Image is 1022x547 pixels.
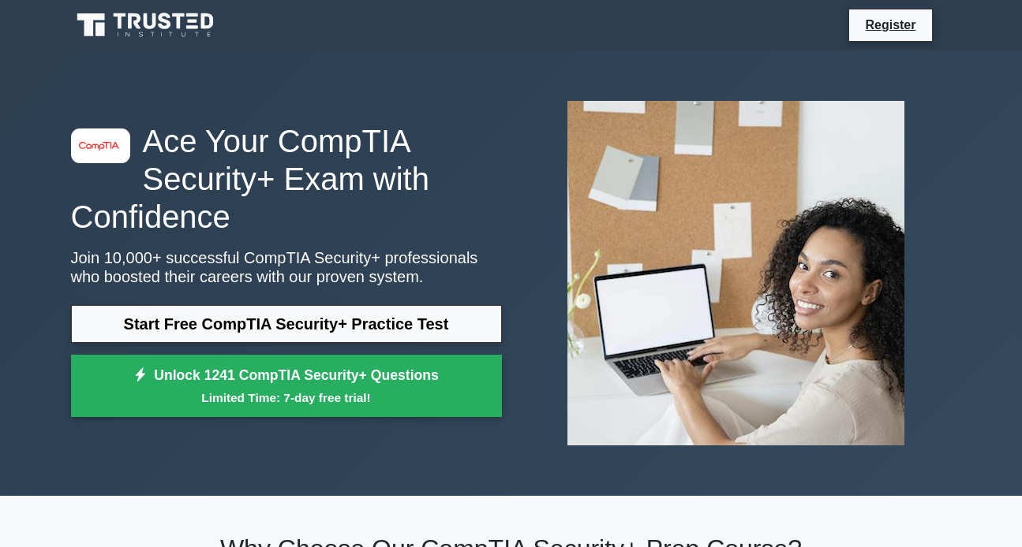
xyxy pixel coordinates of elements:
h1: Ace Your CompTIA Security+ Exam with Confidence [71,122,502,236]
a: Register [855,15,925,35]
a: Start Free CompTIA Security+ Practice Test [71,305,502,343]
small: Limited Time: 7-day free trial! [91,389,482,407]
p: Join 10,000+ successful CompTIA Security+ professionals who boosted their careers with our proven... [71,248,502,286]
a: Unlock 1241 CompTIA Security+ QuestionsLimited Time: 7-day free trial! [71,355,502,418]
